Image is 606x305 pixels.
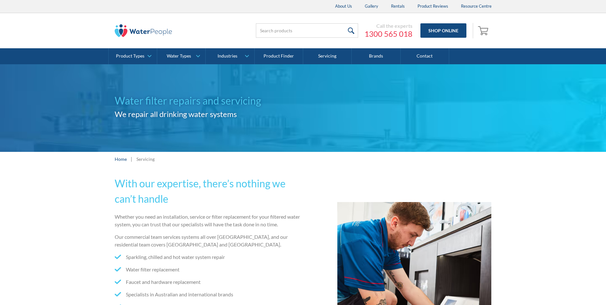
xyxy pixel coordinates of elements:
[255,48,303,64] a: Product Finder
[303,48,352,64] a: Servicing
[136,156,155,162] div: Servicing
[115,176,301,207] h2: With our expertise, there’s nothing we can’t handle
[167,53,191,59] div: Water Types
[218,53,237,59] div: Industries
[115,93,303,108] h1: Water filter repairs and servicing
[115,156,127,162] a: Home
[206,48,254,64] a: Industries
[115,291,301,298] li: Specialists in Australian and international brands
[115,213,301,228] p: Whether you need an installation, service or filter replacement for your filtered water system, y...
[115,278,301,286] li: Faucet and hardware replacement
[115,233,301,248] p: Our commercial team services systems all over [GEOGRAPHIC_DATA], and our residential team covers ...
[476,23,492,38] a: Open cart
[115,24,172,37] img: The Water People
[478,25,490,35] img: shopping cart
[115,266,301,273] li: Water filter replacement
[352,48,400,64] a: Brands
[116,53,144,59] div: Product Types
[401,48,449,64] a: Contact
[130,155,133,163] div: |
[109,48,157,64] a: Product Types
[364,29,412,39] a: 1300 565 018
[157,48,205,64] a: Water Types
[420,23,466,38] a: Shop Online
[364,23,412,29] div: Call the experts
[256,23,358,38] input: Search products
[115,253,301,261] li: Sparkling, chilled and hot water system repair
[115,108,303,120] h2: We repair all drinking water systems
